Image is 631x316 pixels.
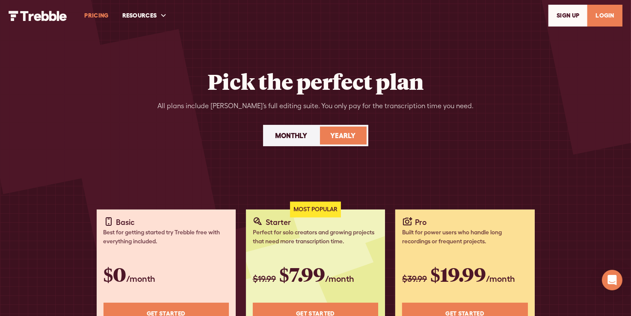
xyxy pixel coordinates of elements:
span: $39.99 [402,274,427,284]
span: /month [486,274,515,284]
div: Monthly [276,130,308,141]
span: /month [127,274,156,284]
img: Trebble Logo - AI Podcast Editor [9,11,67,21]
div: Open Intercom Messenger [602,270,622,290]
a: LOGIN [587,5,622,27]
div: Perfect for solo creators and growing projects that need more transcription time. [253,228,378,246]
a: PRICING [77,1,115,30]
a: Yearly [320,127,367,145]
a: Monthly [265,127,318,145]
span: $7.99 [279,261,325,287]
div: Pro [415,216,427,228]
div: Basic [116,216,135,228]
div: Yearly [331,130,356,141]
h2: Pick the perfect plan [207,68,424,94]
span: /month [325,274,354,284]
div: RESOURCES [116,1,174,30]
a: home [9,10,67,21]
span: $0 [104,261,127,287]
div: RESOURCES [122,11,157,20]
a: SIGn UP [548,5,587,27]
span: $19.99 [430,261,486,287]
span: $19.99 [253,274,276,284]
div: All plans include [PERSON_NAME]’s full editing suite. You only pay for the transcription time you... [157,101,474,111]
div: Most Popular [290,202,341,218]
div: Best for getting started try Trebble free with everything included. [104,228,229,246]
div: Built for power users who handle long recordings or frequent projects. [402,228,527,246]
